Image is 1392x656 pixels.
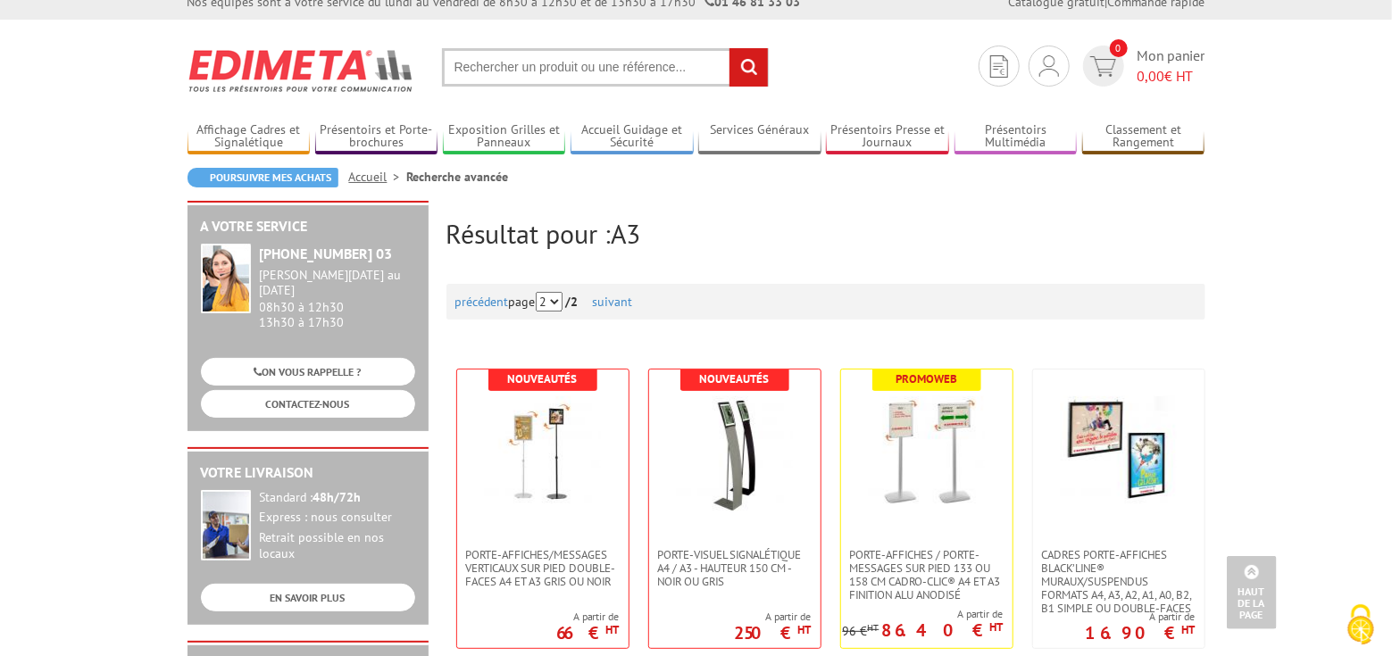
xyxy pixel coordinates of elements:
[700,371,770,386] b: Nouveautés
[201,358,415,386] a: ON VOUS RAPPELLE ?
[826,122,949,152] a: Présentoirs Presse et Journaux
[260,245,393,262] strong: [PHONE_NUMBER] 03
[1086,627,1196,638] p: 16.90 €
[260,490,415,506] div: Standard :
[1338,602,1383,647] img: Cookies (fenêtre modale)
[188,37,415,104] img: Edimeta
[260,268,415,298] div: [PERSON_NAME][DATE] au [DATE]
[1033,548,1204,615] a: Cadres porte-affiches Black’Line® muraux/suspendus Formats A4, A3, A2, A1, A0, B2, B1 simple ou d...
[1090,56,1116,77] img: devis rapide
[566,294,589,310] strong: /
[188,168,338,187] a: Poursuivre mes achats
[677,396,793,512] img: Porte-Visuel Signalétique A4 / A3 - Hauteur 150 cm - Noir ou Gris
[571,122,694,152] a: Accueil Guidage et Sécurité
[1138,46,1205,87] span: Mon panier
[1182,622,1196,637] sup: HT
[729,48,768,87] input: rechercher
[593,294,633,310] a: suivant
[735,627,812,638] p: 250 €
[455,284,1196,320] div: page
[315,122,438,152] a: Présentoirs et Porte-brochures
[658,548,812,588] span: Porte-Visuel Signalétique A4 / A3 - Hauteur 150 cm - Noir ou Gris
[882,625,1004,635] p: 86.40 €
[1039,55,1059,77] img: devis rapide
[455,294,509,310] a: précédent
[1110,39,1128,57] span: 0
[188,122,311,152] a: Affichage Cadres et Signalétique
[1086,610,1196,624] span: A partir de
[446,219,1205,248] h2: Résultat pour :
[407,168,509,186] li: Recherche avancée
[850,548,1004,602] span: Porte-affiches / Porte-messages sur pied 133 ou 158 cm Cadro-Clic® A4 et A3 finition alu anodisé
[508,371,578,386] b: Nouveautés
[649,548,821,588] a: Porte-Visuel Signalétique A4 / A3 - Hauteur 150 cm - Noir ou Gris
[557,627,620,638] p: 66 €
[698,122,821,152] a: Services Généraux
[201,390,415,418] a: CONTACTEZ-NOUS
[201,219,415,235] h2: A votre service
[868,621,879,634] sup: HT
[443,122,566,152] a: Exposition Grilles et Panneaux
[201,244,251,313] img: widget-service.jpg
[1082,122,1205,152] a: Classement et Rangement
[606,622,620,637] sup: HT
[990,619,1004,635] sup: HT
[260,268,415,329] div: 08h30 à 12h30 13h30 à 17h30
[571,294,579,310] span: 2
[201,584,415,611] a: EN SAVOIR PLUS
[457,548,629,588] a: Porte-affiches/messages verticaux sur pied double-faces A4 et A3 Gris ou Noir
[442,48,769,87] input: Rechercher un produit ou une référence...
[735,610,812,624] span: A partir de
[843,607,1004,621] span: A partir de
[349,169,407,185] a: Accueil
[1329,595,1392,656] button: Cookies (fenêtre modale)
[260,530,415,562] div: Retrait possible en nos locaux
[1042,548,1196,615] span: Cadres porte-affiches Black’Line® muraux/suspendus Formats A4, A3, A2, A1, A0, B2, B1 simple ou d...
[466,548,620,588] span: Porte-affiches/messages verticaux sur pied double-faces A4 et A3 Gris ou Noir
[557,610,620,624] span: A partir de
[954,122,1078,152] a: Présentoirs Multimédia
[843,625,879,638] p: 96 €
[1138,67,1165,85] span: 0,00
[1227,556,1277,629] a: Haut de la page
[798,622,812,637] sup: HT
[201,490,251,561] img: widget-livraison.jpg
[896,371,957,386] b: Promoweb
[485,396,601,512] img: Porte-affiches/messages verticaux sur pied double-faces A4 et A3 Gris ou Noir
[313,489,362,505] strong: 48h/72h
[201,465,415,481] h2: Votre livraison
[869,396,985,512] img: Porte-affiches / Porte-messages sur pied 133 ou 158 cm Cadro-Clic® A4 et A3 finition alu anodisé
[1138,66,1205,87] span: € HT
[1079,46,1205,87] a: devis rapide 0 Mon panier 0,00€ HT
[1061,396,1177,512] img: Cadres porte-affiches Black’Line® muraux/suspendus Formats A4, A3, A2, A1, A0, B2, B1 simple ou d...
[841,548,1013,602] a: Porte-affiches / Porte-messages sur pied 133 ou 158 cm Cadro-Clic® A4 et A3 finition alu anodisé
[260,510,415,526] div: Express : nous consulter
[612,216,641,251] span: A3
[990,55,1008,78] img: devis rapide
